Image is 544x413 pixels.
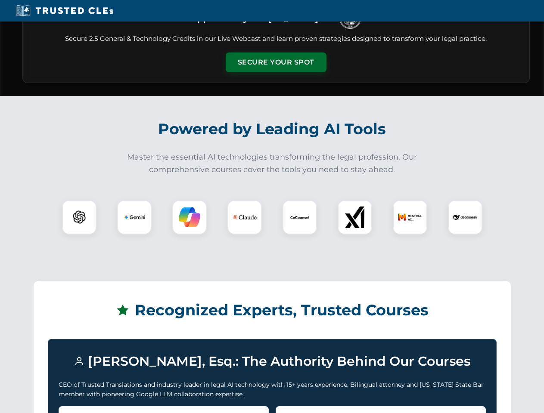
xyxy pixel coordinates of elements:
[117,200,152,234] div: Gemini
[121,151,423,176] p: Master the essential AI technologies transforming the legal profession. Our comprehensive courses...
[226,52,326,72] button: Secure Your Spot
[48,295,497,325] h2: Recognized Experts, Trusted Courses
[67,205,92,230] img: ChatGPT Logo
[34,114,511,144] h2: Powered by Leading AI Tools
[62,200,96,234] div: ChatGPT
[59,350,486,373] h3: [PERSON_NAME], Esq.: The Authority Behind Our Courses
[59,380,486,399] p: CEO of Trusted Translations and industry leader in legal AI technology with 15+ years experience....
[283,200,317,234] div: CoCounsel
[33,34,519,44] p: Secure 2.5 General & Technology Credits in our Live Webcast and learn proven strategies designed ...
[448,200,482,234] div: DeepSeek
[398,205,422,229] img: Mistral AI Logo
[344,206,366,228] img: xAI Logo
[124,206,145,228] img: Gemini Logo
[227,200,262,234] div: Claude
[233,205,257,229] img: Claude Logo
[393,200,427,234] div: Mistral AI
[289,206,311,228] img: CoCounsel Logo
[338,200,372,234] div: xAI
[13,4,116,17] img: Trusted CLEs
[453,205,477,229] img: DeepSeek Logo
[172,200,207,234] div: Copilot
[179,206,200,228] img: Copilot Logo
